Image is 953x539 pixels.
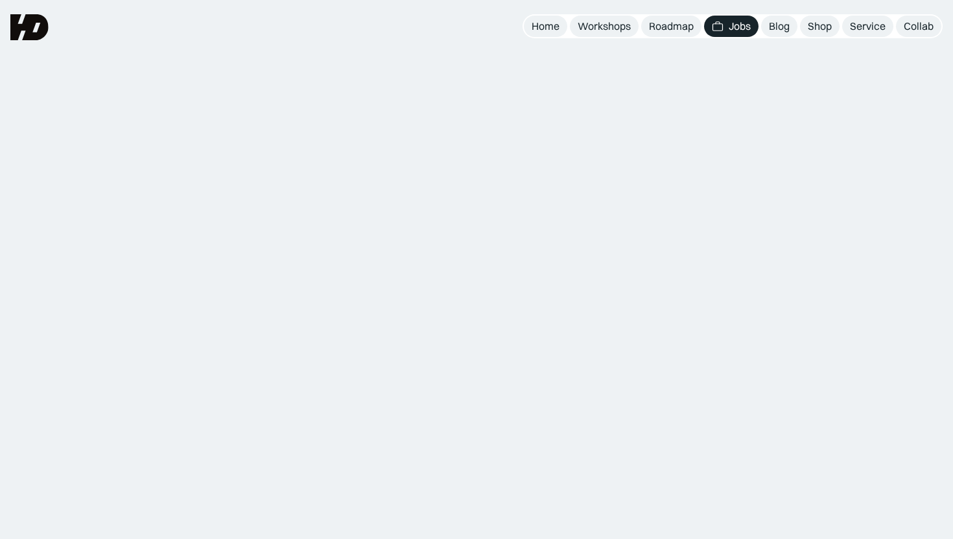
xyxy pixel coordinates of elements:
[532,19,559,33] div: Home
[729,19,751,33] div: Jobs
[704,16,759,37] a: Jobs
[769,19,790,33] div: Blog
[570,16,639,37] a: Workshops
[649,19,694,33] div: Roadmap
[842,16,893,37] a: Service
[578,19,631,33] div: Workshops
[896,16,941,37] a: Collab
[800,16,840,37] a: Shop
[850,19,886,33] div: Service
[808,19,832,33] div: Shop
[761,16,797,37] a: Blog
[641,16,701,37] a: Roadmap
[904,19,934,33] div: Collab
[524,16,567,37] a: Home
